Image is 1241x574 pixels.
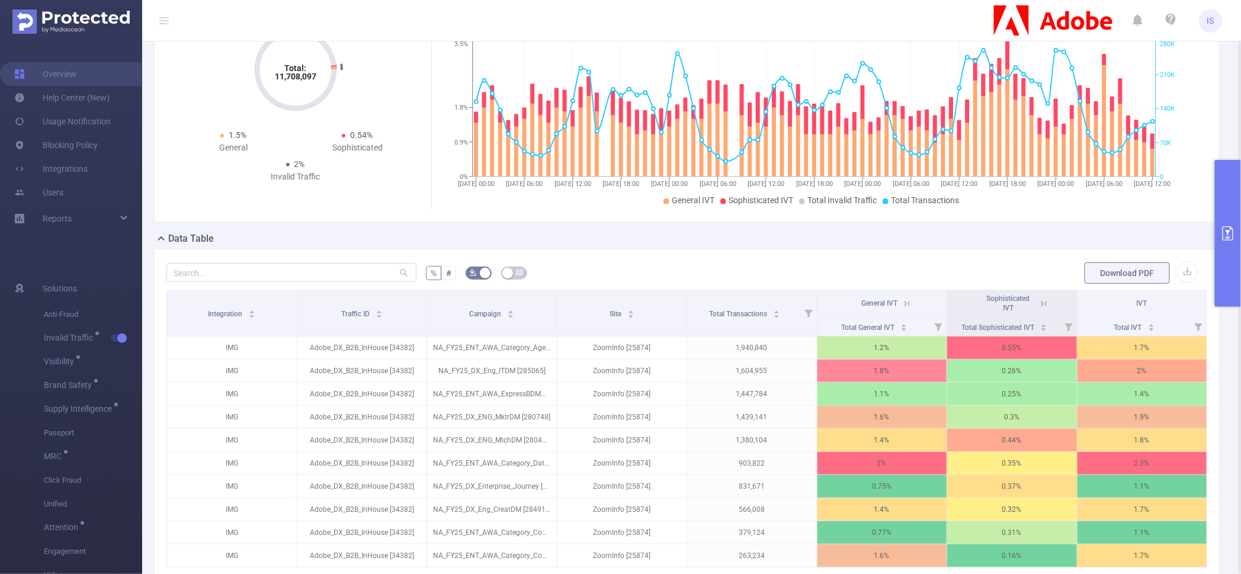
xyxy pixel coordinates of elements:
p: 1.7% [1078,544,1207,567]
p: 1.7% [1078,498,1207,521]
tspan: 0.9% [454,139,468,146]
p: IMG [167,475,297,498]
i: icon: caret-down [1148,326,1155,330]
p: 1.4% [817,498,947,521]
p: ZoomInfo [25874] [557,544,687,567]
p: 1,380,104 [687,429,817,451]
p: ZoomInfo [25874] [557,360,687,382]
p: IMG [167,521,297,544]
i: icon: caret-down [627,313,634,317]
p: 1.6% [817,406,947,428]
p: NA_FY25_DX_ENG_MktrDM [280748] [427,406,557,428]
span: General IVT [672,195,714,205]
p: 1.6% [817,544,947,567]
tspan: 0 [1160,173,1164,181]
span: Click Fraud [44,469,142,492]
p: ZoomInfo [25874] [557,521,687,544]
a: Blocking Policy [14,133,98,157]
span: Supply Intelligence [44,405,116,413]
p: 0.75% [817,475,947,498]
p: 0.31% [947,521,1077,544]
span: % [431,268,437,278]
p: IMG [167,544,297,567]
tspan: [DATE] 12:00 [1134,180,1171,188]
span: IS [1207,9,1214,33]
i: icon: bg-colors [470,269,477,276]
tspan: [DATE] 12:00 [748,180,785,188]
span: Invalid Traffic [44,334,97,342]
p: ZoomInfo [25874] [557,498,687,521]
div: Sort [248,309,255,316]
p: 1,604,955 [687,360,817,382]
p: 1.9% [1078,406,1207,428]
a: Users [14,181,63,204]
h2: Data Table [168,232,214,246]
div: Sort [773,309,780,316]
tspan: [DATE] 18:00 [990,180,1027,188]
tspan: [DATE] 18:00 [796,180,833,188]
p: 0.26% [947,360,1077,382]
div: Sort [1148,322,1155,329]
p: IMG [167,360,297,382]
div: Invalid Traffic [233,171,358,183]
span: Sophisticated IVT [729,195,793,205]
tspan: 1.8% [454,104,468,112]
p: 2% [817,452,947,474]
p: 0.32% [947,498,1077,521]
p: 1,447,784 [687,383,817,405]
i: icon: caret-down [376,313,382,317]
p: Adobe_DX_B2B_InHouse [34382] [297,429,427,451]
i: icon: caret-down [1041,326,1047,330]
span: Anti-Fraud [44,303,142,326]
p: 0.35% [947,452,1077,474]
p: 1.7% [1078,336,1207,359]
i: Filter menu [1060,317,1077,336]
i: icon: caret-up [1148,322,1155,326]
p: ZoomInfo [25874] [557,429,687,451]
span: Total General IVT [841,323,896,332]
p: IMG [167,452,297,474]
p: Adobe_DX_B2B_InHouse [34382] [297,383,427,405]
tspan: 280K [1160,41,1175,49]
p: 1,940,840 [687,336,817,359]
a: Reports [43,207,72,230]
i: icon: caret-down [773,313,780,317]
p: Adobe_DX_B2B_InHouse [34382] [297,475,427,498]
tspan: 0% [460,173,468,181]
p: Adobe_DX_B2B_InHouse [34382] [297,452,427,474]
p: NA_FY25_DX_Enterprise_Journey [285160] [427,475,557,498]
p: IMG [167,383,297,405]
p: Adobe_DX_B2B_InHouse [34382] [297,521,427,544]
i: icon: caret-up [773,309,780,312]
span: 0.54% [350,130,373,140]
p: 566,008 [687,498,817,521]
div: Sort [376,309,383,316]
p: 0.3% [947,406,1077,428]
p: NA_FY25_ENT_AWA_Category_Content_Awareness [288473] [427,544,557,567]
p: 1.4% [1078,383,1207,405]
p: 1.8% [1078,429,1207,451]
div: Sort [627,309,634,316]
p: NA_FY25_ENT_AWA_Category_Data [281894] [427,452,557,474]
span: 1.5% [229,130,246,140]
span: Total Transactions [891,195,959,205]
p: 1.1% [817,383,947,405]
tspan: [DATE] 06:00 [893,180,929,188]
span: Total Invalid Traffic [807,195,877,205]
tspan: [DATE] 00:00 [1038,180,1075,188]
tspan: [DATE] 12:00 [941,180,978,188]
span: General IVT [861,299,897,307]
p: 1.8% [817,360,947,382]
i: Filter menu [1190,317,1207,336]
p: NA_FY25_ENT_AWA_Category_AgenticAI [281143] [427,336,557,359]
i: icon: caret-up [508,309,514,312]
div: Sort [507,309,514,316]
tspan: [DATE] 06:00 [506,180,543,188]
i: Filter menu [800,290,817,336]
p: NA_FY25_DX_ENG_MtchDM [280493] [427,429,557,451]
input: Search... [166,263,416,282]
p: 1,439,141 [687,406,817,428]
p: ZoomInfo [25874] [557,336,687,359]
span: Integration [208,310,244,318]
tspan: [DATE] 06:00 [1086,180,1123,188]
